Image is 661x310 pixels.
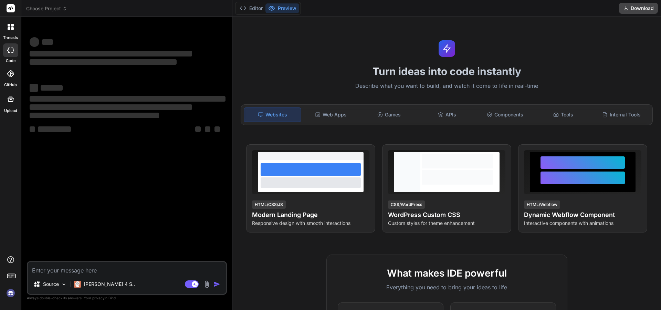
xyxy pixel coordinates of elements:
[30,51,192,56] span: ‌
[92,296,105,300] span: privacy
[30,113,159,118] span: ‌
[535,107,592,122] div: Tools
[213,281,220,288] img: icon
[4,108,17,114] label: Upload
[214,126,220,132] span: ‌
[593,107,650,122] div: Internal Tools
[6,58,15,64] label: code
[84,281,135,288] p: [PERSON_NAME] 4 S..
[61,281,67,287] img: Pick Models
[338,283,556,291] p: Everything you need to bring your ideas to life
[5,287,17,299] img: signin
[42,39,53,45] span: ‌
[237,3,265,13] button: Editor
[41,85,63,91] span: ‌
[30,59,177,65] span: ‌
[30,104,192,110] span: ‌
[30,84,38,92] span: ‌
[244,107,301,122] div: Websites
[30,96,225,102] span: ‌
[619,3,658,14] button: Download
[265,3,299,13] button: Preview
[388,200,425,209] div: CSS/WordPress
[252,220,369,227] p: Responsive design with smooth interactions
[388,220,505,227] p: Custom styles for theme enhancement
[3,35,18,41] label: threads
[252,210,369,220] h4: Modern Landing Page
[38,126,71,132] span: ‌
[195,126,201,132] span: ‌
[30,126,35,132] span: ‌
[30,37,39,47] span: ‌
[524,200,560,209] div: HTML/Webflow
[361,107,418,122] div: Games
[338,266,556,280] h2: What makes IDE powerful
[205,126,210,132] span: ‌
[237,65,657,77] h1: Turn ideas into code instantly
[303,107,359,122] div: Web Apps
[237,82,657,91] p: Describe what you want to build, and watch it come to life in real-time
[477,107,534,122] div: Components
[388,210,505,220] h4: WordPress Custom CSS
[419,107,475,122] div: APIs
[203,280,211,288] img: attachment
[4,82,17,88] label: GitHub
[26,5,67,12] span: Choose Project
[524,220,641,227] p: Interactive components with animations
[252,200,286,209] div: HTML/CSS/JS
[43,281,59,288] p: Source
[524,210,641,220] h4: Dynamic Webflow Component
[74,281,81,288] img: Claude 4 Sonnet
[27,295,227,301] p: Always double-check its answers. Your in Bind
